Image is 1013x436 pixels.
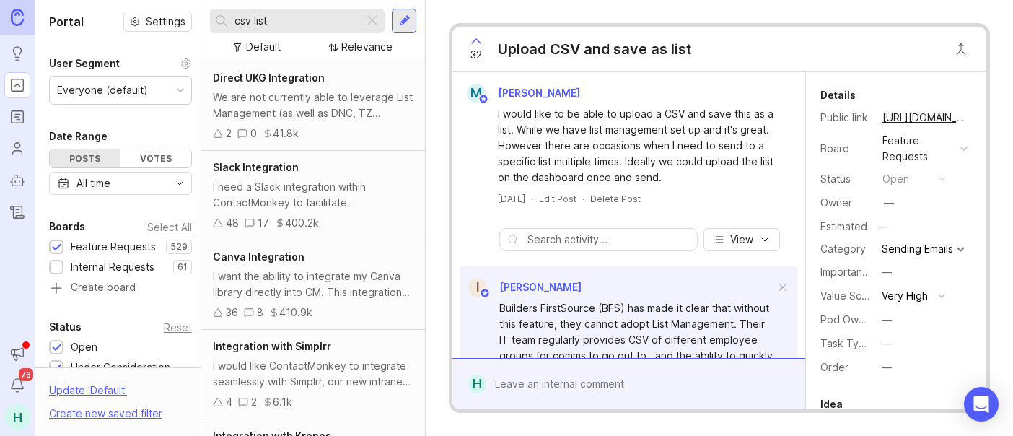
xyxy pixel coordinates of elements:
[213,179,414,211] div: I need a Slack integration within ContactMonkey to facilitate communication with staff internally...
[123,12,192,32] button: Settings
[49,282,192,295] a: Create board
[820,110,871,126] div: Public link
[882,336,892,352] div: —
[478,94,489,105] img: member badge
[498,193,525,204] time: [DATE]
[213,71,325,84] span: Direct UKG Integration
[258,215,269,231] div: 17
[468,375,486,393] div: H
[257,305,263,321] div: 8
[460,278,582,297] a: I[PERSON_NAME]
[49,318,82,336] div: Status
[527,232,690,248] input: Search activity...
[71,239,156,255] div: Feature Requests
[531,193,533,205] div: ·
[820,396,843,413] div: Idea
[458,84,592,103] a: M[PERSON_NAME]
[71,259,154,275] div: Internal Requests
[201,151,426,240] a: Slack IntegrationI need a Slack integration within ContactMonkey to facilitate communication with...
[164,323,192,331] div: Reset
[498,193,525,205] a: [DATE]
[226,394,232,410] div: 4
[480,288,491,299] img: member badge
[947,35,975,64] button: Close button
[11,9,24,25] img: Canny Home
[50,149,120,167] div: Posts
[19,368,33,381] span: 76
[582,193,584,205] div: ·
[882,264,892,280] div: —
[4,104,30,130] a: Roadmaps
[703,228,780,251] button: View
[820,87,856,104] div: Details
[882,359,892,375] div: —
[820,241,871,257] div: Category
[498,39,691,59] div: Upload CSV and save as list
[226,215,239,231] div: 48
[49,218,85,235] div: Boards
[49,383,127,406] div: Update ' Default '
[730,232,753,247] span: View
[4,199,30,225] a: Changelog
[4,40,30,66] a: Ideas
[250,126,257,141] div: 0
[49,128,108,145] div: Date Range
[120,149,191,167] div: Votes
[470,47,482,63] span: 32
[498,106,776,186] div: I would like to be able to upload a CSV and save this as a list. While we have list management se...
[884,195,894,211] div: —
[468,278,487,297] div: I
[499,300,775,396] div: Builders FirstSource (BFS) has made it clear that without this feature, they cannot adopt List Ma...
[251,394,257,410] div: 2
[882,288,928,304] div: Very High
[49,406,162,422] div: Create new saved filter
[213,90,414,121] div: We are not currently able to leverage List Management (as well as DNC, TZ sending) as they use UK...
[820,266,874,278] label: Importance
[4,404,30,430] button: H
[499,281,582,293] span: [PERSON_NAME]
[279,305,312,321] div: 410.9k
[590,193,641,205] div: Delete Post
[820,222,867,232] div: Estimated
[57,82,148,98] div: Everyone (default)
[234,13,359,29] input: Search...
[964,387,999,422] div: Open Intercom Messenger
[820,289,876,302] label: Value Scale
[820,195,871,211] div: Owner
[4,72,30,98] a: Portal
[76,175,110,191] div: All time
[539,193,576,205] div: Edit Post
[874,217,893,236] div: —
[820,141,871,157] div: Board
[177,261,188,273] p: 61
[341,39,393,55] div: Relevance
[213,358,414,390] div: I would like ContactMonkey to integrate seamlessly with Simplrr, our new intranet platform, to st...
[201,61,426,151] a: Direct UKG IntegrationWe are not currently able to leverage List Management (as well as DNC, TZ s...
[49,55,120,72] div: User Segment
[71,359,170,375] div: Under Consideration
[498,87,580,99] span: [PERSON_NAME]
[820,171,871,187] div: Status
[201,330,426,419] a: Integration with SimplrrI would like ContactMonkey to integrate seamlessly with Simplrr, our new ...
[49,13,84,30] h1: Portal
[820,361,848,373] label: Order
[820,337,872,349] label: Task Type
[882,133,955,165] div: Feature Requests
[882,171,909,187] div: open
[4,372,30,398] button: Notifications
[285,215,319,231] div: 400.2k
[201,240,426,330] a: Canva IntegrationI want the ability to integrate my Canva library directly into CM. This integrat...
[170,241,188,253] p: 529
[213,340,331,352] span: Integration with Simplrr
[213,250,304,263] span: Canva Integration
[4,167,30,193] a: Autopilot
[226,305,238,321] div: 36
[882,312,892,328] div: —
[226,126,232,141] div: 2
[146,14,185,29] span: Settings
[147,223,192,231] div: Select All
[878,108,972,127] a: [URL][DOMAIN_NAME]
[168,178,191,189] svg: toggle icon
[213,161,299,173] span: Slack Integration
